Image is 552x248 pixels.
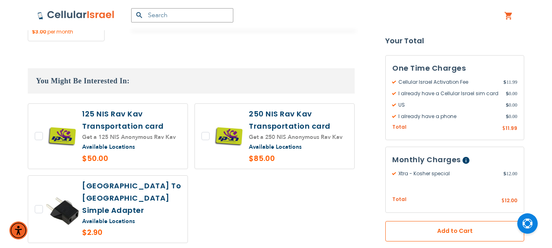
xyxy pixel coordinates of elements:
[503,170,506,178] span: $
[392,90,506,97] span: I already have a Cellular Israel sim card
[9,221,27,239] div: Accessibility Menu
[37,10,115,20] img: Cellular Israel Logo
[392,123,407,131] span: Total
[505,197,517,204] span: 12.00
[412,227,497,236] span: Add to Cart
[36,77,130,85] span: You Might Be Interested In:
[506,101,509,109] span: $
[506,113,517,120] span: 0.00
[463,157,469,164] span: Help
[506,90,517,97] span: 0.00
[385,35,524,47] strong: Your Total
[392,170,503,178] span: Xtra - Kosher special
[503,170,517,178] span: 12.00
[503,78,517,86] span: 11.99
[502,125,505,132] span: $
[82,217,135,225] a: Available Locations
[506,90,509,97] span: $
[392,196,407,204] span: Total
[82,143,135,151] a: Available Locations
[249,143,302,151] a: Available Locations
[501,198,505,205] span: $
[392,101,506,109] span: US
[392,78,503,86] span: Cellular Israel Activation Fee
[503,78,506,86] span: $
[392,155,461,165] span: Monthly Charges
[505,125,517,132] span: 11.99
[131,8,233,22] input: Search
[392,62,517,74] h3: One Time Charges
[385,221,524,241] button: Add to Cart
[506,113,509,120] span: $
[506,101,517,109] span: 0.00
[392,113,506,120] span: I already have a phone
